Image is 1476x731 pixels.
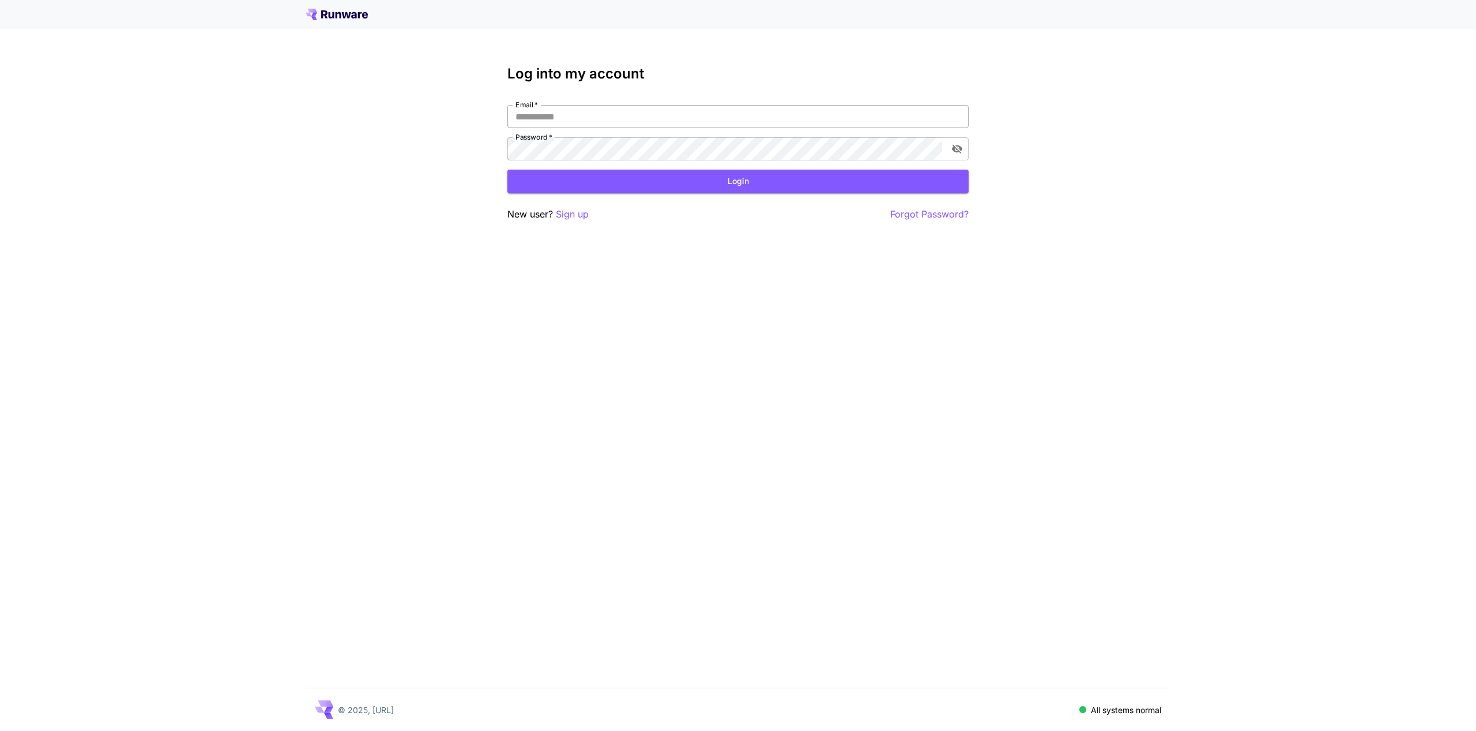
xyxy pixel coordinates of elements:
[338,704,394,716] p: © 2025, [URL]
[507,66,969,82] h3: Log into my account
[507,207,589,222] p: New user?
[556,207,589,222] button: Sign up
[507,170,969,193] button: Login
[515,132,552,142] label: Password
[1091,704,1161,716] p: All systems normal
[890,207,969,222] button: Forgot Password?
[515,100,538,110] label: Email
[947,138,967,159] button: toggle password visibility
